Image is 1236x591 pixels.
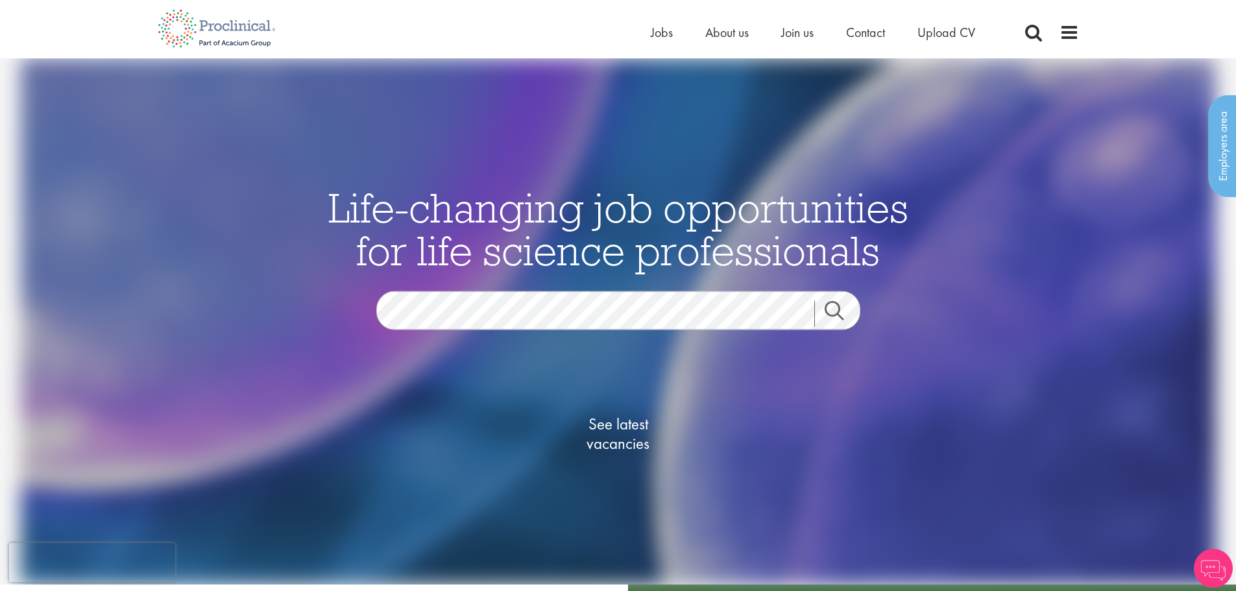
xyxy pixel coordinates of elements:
[814,301,870,327] a: Job search submit button
[781,24,814,41] a: Join us
[328,182,908,276] span: Life-changing job opportunities for life science professionals
[553,415,683,453] span: See latest vacancies
[20,58,1216,585] img: candidate home
[705,24,749,41] a: About us
[917,24,975,41] a: Upload CV
[651,24,673,41] a: Jobs
[846,24,885,41] a: Contact
[1194,549,1233,588] img: Chatbot
[553,363,683,505] a: See latestvacancies
[9,543,175,582] iframe: reCAPTCHA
